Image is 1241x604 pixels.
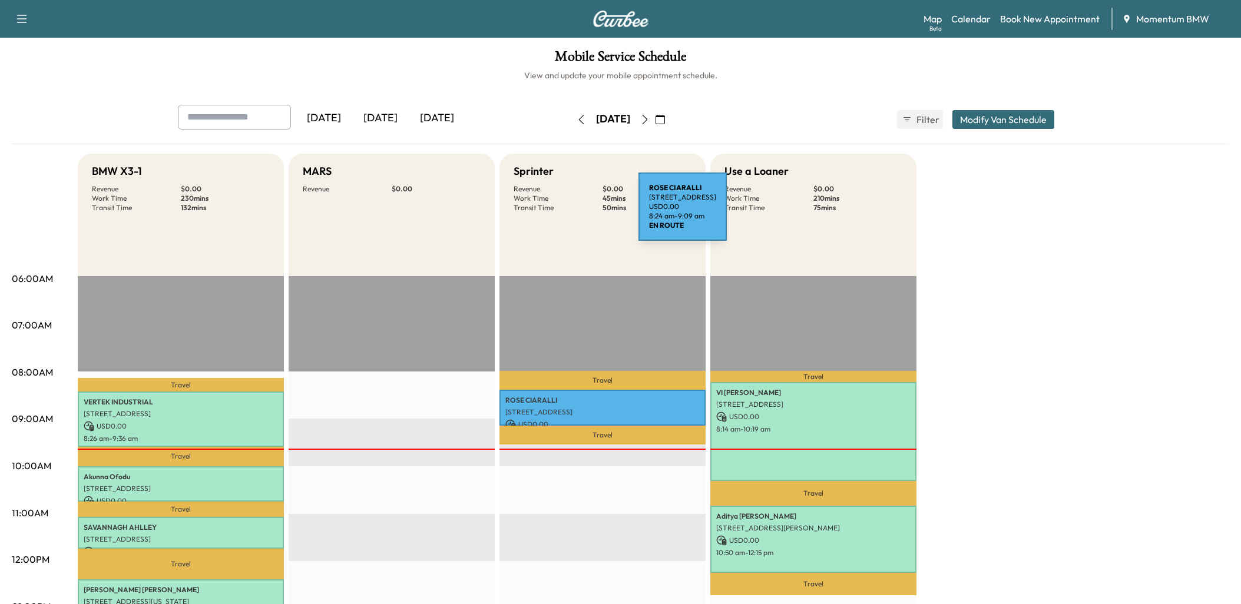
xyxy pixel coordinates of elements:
p: Akunna Ofodu [84,472,278,482]
p: Transit Time [514,203,603,213]
p: USD 0.00 [84,421,278,432]
h1: Mobile Service Schedule [12,49,1229,69]
p: 75 mins [813,203,902,213]
h6: View and update your mobile appointment schedule. [12,69,1229,81]
p: 8:26 am - 9:36 am [84,434,278,443]
p: [STREET_ADDRESS] [649,193,716,202]
p: $ 0.00 [181,184,270,194]
p: Revenue [92,184,181,194]
p: USD 0.00 [716,535,911,546]
button: Modify Van Schedule [952,110,1054,129]
div: [DATE] [296,105,352,132]
p: Revenue [303,184,392,194]
p: Aditya [PERSON_NAME] [716,512,911,521]
p: 08:00AM [12,365,53,379]
p: Revenue [724,184,813,194]
p: 12:00PM [12,552,49,566]
p: [STREET_ADDRESS][PERSON_NAME] [716,523,911,533]
p: USD 0.00 [649,202,716,211]
p: 132 mins [181,203,270,213]
p: Transit Time [724,203,813,213]
a: MapBeta [924,12,942,26]
div: [DATE] [596,112,630,127]
p: 8:24 am - 9:09 am [649,211,716,221]
p: $ 0.00 [813,184,902,194]
p: 210 mins [813,194,902,203]
b: ROSE CIARALLI [649,183,702,192]
p: Work Time [514,194,603,203]
p: USD 0.00 [84,546,278,557]
p: [PERSON_NAME] [PERSON_NAME] [84,585,278,595]
p: Travel [78,549,284,579]
p: [STREET_ADDRESS] [505,407,700,417]
p: 230 mins [181,194,270,203]
button: Filter [897,110,943,129]
p: Travel [499,426,706,444]
p: Transit Time [92,203,181,213]
p: [STREET_ADDRESS] [716,400,911,409]
p: Travel [710,371,916,382]
p: 50 mins [603,203,691,213]
img: Curbee Logo [593,11,649,27]
p: Travel [78,378,284,391]
p: [STREET_ADDRESS] [84,484,278,493]
p: $ 0.00 [603,184,691,194]
h5: Sprinter [514,163,554,180]
p: 10:50 am - 12:15 pm [716,548,911,557]
p: Travel [78,447,284,466]
p: [STREET_ADDRESS] [84,535,278,544]
p: [STREET_ADDRESS] [84,409,278,419]
p: Travel [78,502,284,517]
p: VERTEK INDUSTRIAL [84,397,278,407]
p: 06:00AM [12,271,53,286]
b: EN ROUTE [649,221,684,230]
p: 45 mins [603,194,691,203]
div: [DATE] [352,105,409,132]
p: SAVANNAGH AHLLEY [84,523,278,532]
p: 07:00AM [12,318,52,332]
p: ROSE CIARALLI [505,396,700,405]
a: Book New Appointment [1000,12,1100,26]
div: [DATE] [409,105,465,132]
a: Calendar [951,12,991,26]
p: Travel [710,573,916,595]
p: Work Time [92,194,181,203]
h5: MARS [303,163,332,180]
p: Travel [710,481,916,506]
p: USD 0.00 [84,496,278,506]
span: Momentum BMW [1136,12,1209,26]
p: Travel [499,371,706,390]
p: USD 0.00 [505,419,700,430]
h5: Use a Loaner [724,163,789,180]
p: 11:00AM [12,506,48,520]
p: $ 0.00 [392,184,481,194]
span: Filter [916,112,938,127]
p: 10:00AM [12,459,51,473]
p: 8:14 am - 10:19 am [716,424,911,434]
p: Revenue [514,184,603,194]
p: Work Time [724,194,813,203]
h5: BMW X3-1 [92,163,142,180]
p: 09:00AM [12,411,53,426]
p: USD 0.00 [716,411,911,422]
p: VI [PERSON_NAME] [716,388,911,397]
div: Beta [929,24,942,33]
